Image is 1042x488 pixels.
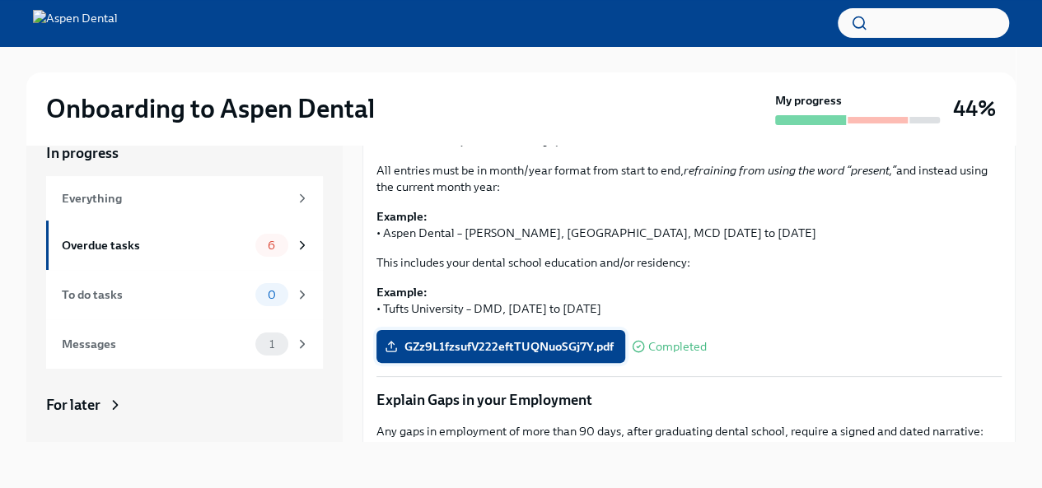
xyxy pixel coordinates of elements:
[258,239,285,252] span: 6
[259,338,284,351] span: 1
[62,236,249,254] div: Overdue tasks
[46,143,323,163] a: In progress
[376,284,1002,317] p: • Tufts University – DMD, [DATE] to [DATE]
[775,92,842,109] strong: My progress
[376,285,428,300] strong: Example:
[258,289,286,301] span: 0
[46,395,100,415] div: For later
[376,209,428,224] strong: Example:
[684,163,896,178] em: refraining from using the word “present,”
[46,441,323,461] a: Archived
[33,10,118,36] img: Aspen Dental
[46,221,323,270] a: Overdue tasks6
[62,335,249,353] div: Messages
[46,270,323,319] a: To do tasks0
[46,92,375,125] h2: Onboarding to Aspen Dental
[388,338,614,355] span: GZz9L1fzsufV222eftTUQNuoSGj7Y.pdf
[46,319,323,369] a: Messages1
[376,208,1002,241] p: • Aspen Dental – [PERSON_NAME], [GEOGRAPHIC_DATA], MCD [DATE] to [DATE]
[62,189,288,207] div: Everything
[376,390,1002,410] p: Explain Gaps in your Employment
[953,94,996,123] h3: 44%
[648,341,707,353] span: Completed
[376,330,625,363] label: GZz9L1fzsufV222eftTUQNuoSGj7Y.pdf
[376,254,1002,271] p: This includes your dental school education and/or residency:
[46,395,323,415] a: For later
[46,176,323,221] a: Everything
[62,286,249,304] div: To do tasks
[376,162,1002,195] p: All entries must be in month/year format from start to end, and instead using the current month y...
[376,423,1002,439] p: Any gaps in employment of more than 90 days, after graduating dental school, require a signed and...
